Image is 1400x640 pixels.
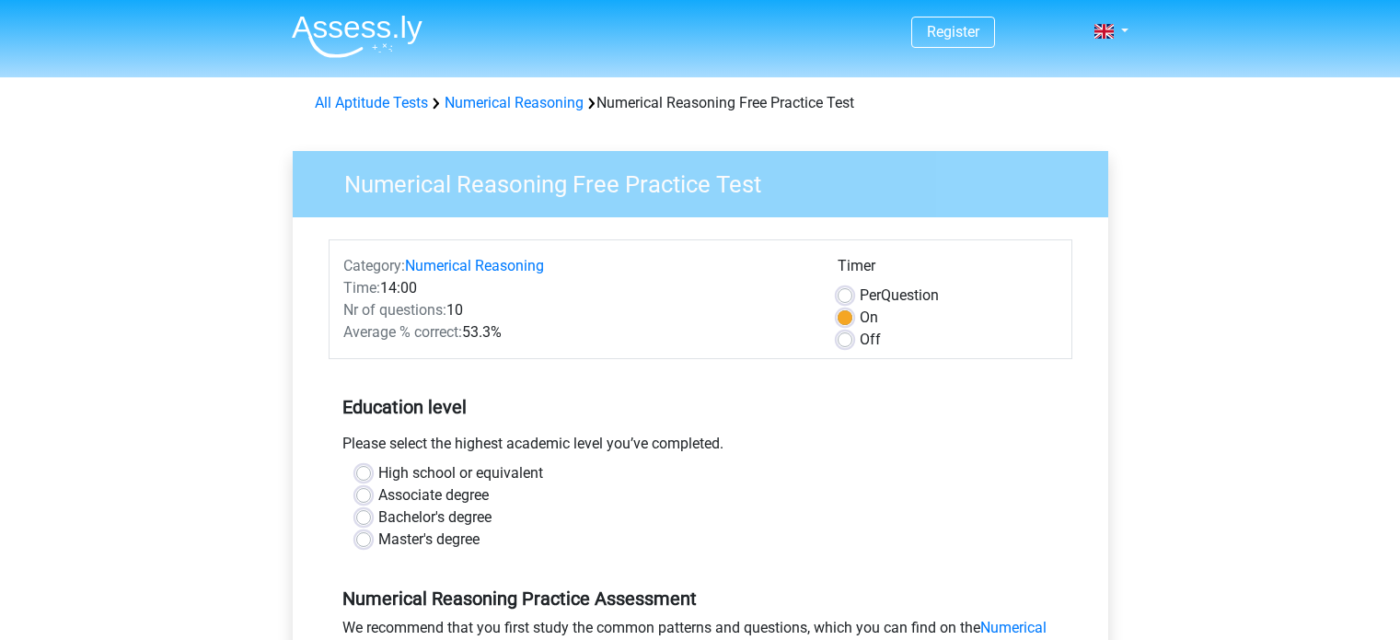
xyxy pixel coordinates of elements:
[329,433,1072,462] div: Please select the highest academic level you’ve completed.
[343,257,405,274] span: Category:
[838,255,1058,285] div: Timer
[330,277,824,299] div: 14:00
[343,279,380,297] span: Time:
[322,163,1094,199] h3: Numerical Reasoning Free Practice Test
[343,301,446,319] span: Nr of questions:
[378,462,543,484] label: High school or equivalent
[860,285,939,307] label: Question
[330,299,824,321] div: 10
[315,94,428,111] a: All Aptitude Tests
[378,484,489,506] label: Associate degree
[378,506,492,529] label: Bachelor's degree
[292,15,422,58] img: Assessly
[860,286,881,304] span: Per
[342,588,1059,610] h5: Numerical Reasoning Practice Assessment
[860,329,881,351] label: Off
[445,94,584,111] a: Numerical Reasoning
[860,307,878,329] label: On
[927,23,979,41] a: Register
[330,321,824,343] div: 53.3%
[343,323,462,341] span: Average % correct:
[307,92,1093,114] div: Numerical Reasoning Free Practice Test
[342,389,1059,425] h5: Education level
[378,529,480,551] label: Master's degree
[405,257,544,274] a: Numerical Reasoning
